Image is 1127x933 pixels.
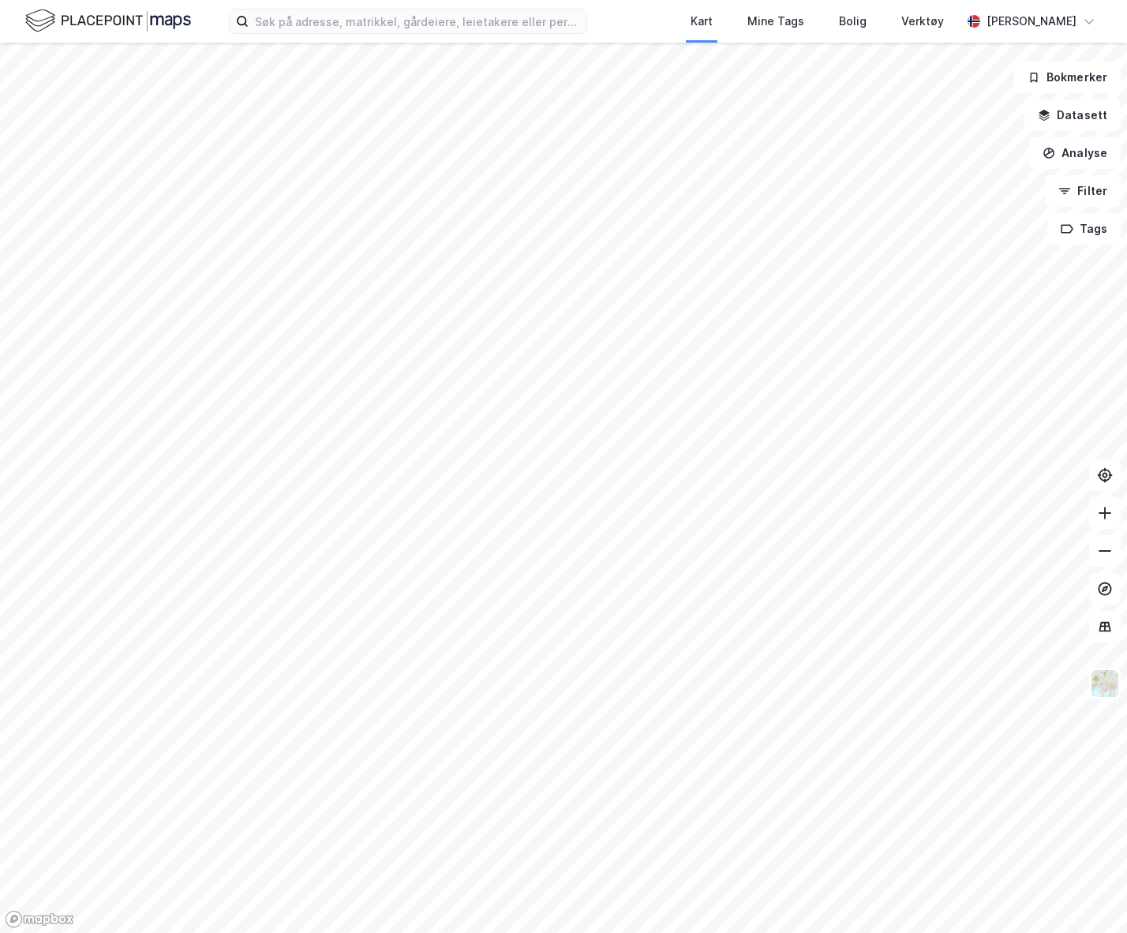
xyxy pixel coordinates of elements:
[747,12,804,31] div: Mine Tags
[987,12,1076,31] div: [PERSON_NAME]
[25,7,191,35] img: logo.f888ab2527a4732fd821a326f86c7f29.svg
[901,12,944,31] div: Verktøy
[249,9,586,33] input: Søk på adresse, matrikkel, gårdeiere, leietakere eller personer
[839,12,867,31] div: Bolig
[691,12,713,31] div: Kart
[1048,857,1127,933] iframe: Chat Widget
